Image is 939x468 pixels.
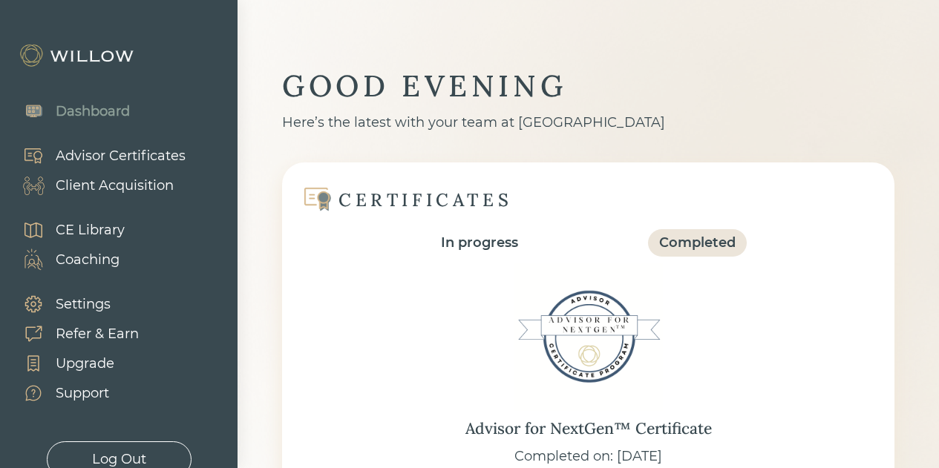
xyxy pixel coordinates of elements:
[19,44,137,67] img: Willow
[7,319,139,349] a: Refer & Earn
[659,233,736,253] div: Completed
[514,263,663,411] img: Advisor for NextGen™ Certificate Badge
[56,294,111,314] div: Settings
[514,446,662,467] div: Completed on: [DATE]
[7,141,186,171] a: Advisor Certificates
[56,354,114,374] div: Upgrade
[7,96,130,126] a: Dashboard
[465,417,712,441] div: Advisor for NextGen™ Certificate
[56,176,174,196] div: Client Acquisition
[7,245,125,274] a: Coaching
[7,215,125,245] a: CE Library
[56,324,139,344] div: Refer & Earn
[7,289,139,319] a: Settings
[56,250,120,270] div: Coaching
[282,67,894,105] div: GOOD EVENING
[441,233,518,253] div: In progress
[56,146,186,166] div: Advisor Certificates
[56,383,109,403] div: Support
[56,220,125,240] div: CE Library
[56,102,130,122] div: Dashboard
[7,171,186,200] a: Client Acquisition
[7,349,139,378] a: Upgrade
[338,188,512,211] div: CERTIFICATES
[282,113,894,133] div: Here’s the latest with your team at [GEOGRAPHIC_DATA]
